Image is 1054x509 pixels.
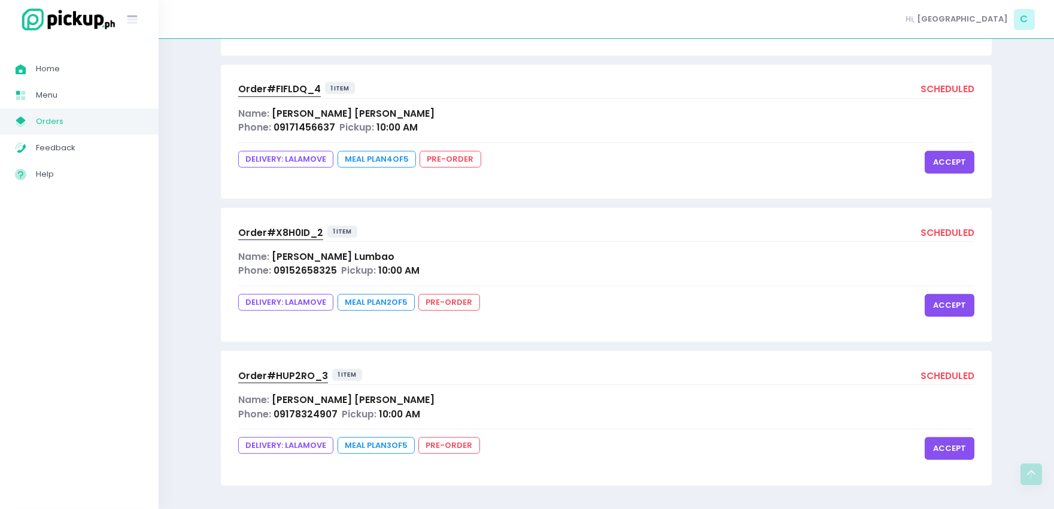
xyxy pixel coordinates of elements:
[925,437,974,460] button: accept
[36,114,144,129] span: Orders
[15,7,117,32] img: logo
[418,437,479,454] span: pre-order
[917,13,1008,25] span: [GEOGRAPHIC_DATA]
[1014,9,1035,30] span: C
[325,82,356,94] span: 1 item
[341,264,376,277] span: Pickup:
[921,226,974,242] div: scheduled
[238,408,271,420] span: Phone:
[36,166,144,182] span: Help
[238,437,333,454] span: DELIVERY: lalamove
[378,264,420,277] span: 10:00 AM
[921,82,974,98] div: scheduled
[379,408,420,420] span: 10:00 AM
[272,393,435,406] span: [PERSON_NAME] [PERSON_NAME]
[342,408,376,420] span: Pickup:
[338,437,415,454] span: Meal Plan 3 of 5
[238,369,328,385] a: Order#HUP2RO_3
[332,369,363,381] span: 1 item
[238,264,271,277] span: Phone:
[327,226,358,238] span: 1 item
[272,107,435,120] span: [PERSON_NAME] [PERSON_NAME]
[338,294,415,311] span: Meal Plan 2 of 5
[925,294,974,317] button: accept
[238,226,323,242] a: Order#X8H0ID_2
[238,121,271,134] span: Phone:
[376,121,418,134] span: 10:00 AM
[238,250,269,263] span: Name:
[238,294,333,311] span: DELIVERY: lalamove
[238,82,321,98] a: Order#FIFLDQ_4
[36,61,144,77] span: Home
[238,151,333,168] span: DELIVERY: lalamove
[272,250,394,263] span: [PERSON_NAME] Lumbao
[238,107,269,120] span: Name:
[274,121,335,134] span: 09171456637
[339,121,374,134] span: Pickup:
[238,393,269,406] span: Name:
[925,151,974,174] button: accept
[36,87,144,103] span: Menu
[338,151,416,168] span: Meal Plan 4 of 5
[238,226,323,239] span: Order# X8H0ID_2
[418,294,479,311] span: pre-order
[274,264,337,277] span: 09152658325
[36,140,144,156] span: Feedback
[238,369,328,382] span: Order# HUP2RO_3
[274,408,338,420] span: 09178324907
[921,369,974,385] div: scheduled
[420,151,481,168] span: pre-order
[906,13,915,25] span: Hi,
[238,83,321,95] span: Order# FIFLDQ_4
